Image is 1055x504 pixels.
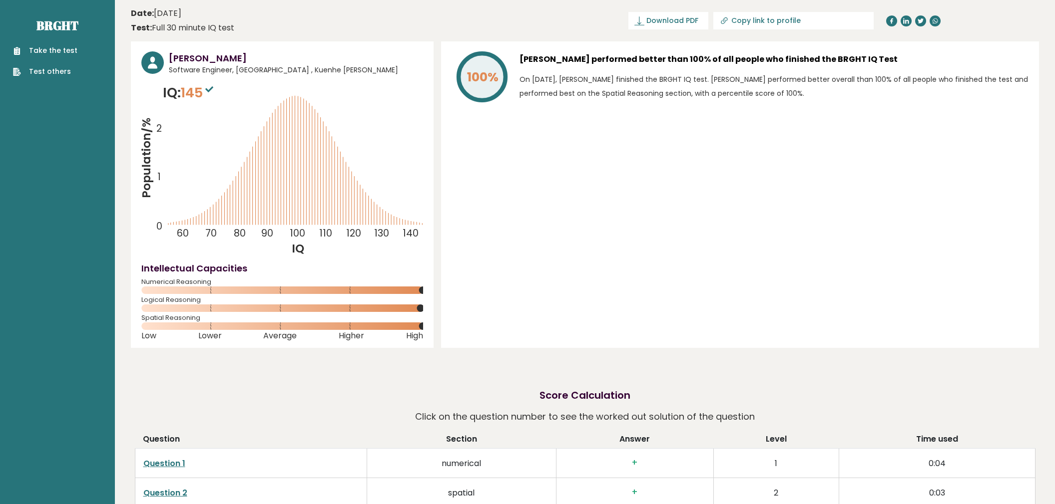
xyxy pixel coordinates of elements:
[290,227,305,240] tspan: 100
[564,487,705,498] h3: +
[198,334,222,338] span: Lower
[141,316,423,320] span: Spatial Reasoning
[839,448,1035,478] td: 0:04
[403,227,419,240] tspan: 140
[131,7,181,19] time: [DATE]
[141,280,423,284] span: Numerical Reasoning
[539,388,630,403] h2: Score Calculation
[646,15,698,26] span: Download PDF
[163,83,216,103] p: IQ:
[135,433,367,449] th: Question
[346,227,361,240] tspan: 120
[13,45,77,56] a: Take the test
[374,227,389,240] tspan: 130
[292,241,304,256] tspan: IQ
[169,51,423,65] h3: [PERSON_NAME]
[467,68,499,86] tspan: 100%
[839,433,1035,449] th: Time used
[205,227,217,240] tspan: 70
[628,12,708,29] a: Download PDF
[234,227,246,240] tspan: 80
[415,408,755,426] p: Click on the question number to see the worked out solution of the question
[556,433,713,449] th: Answer
[157,170,161,184] tspan: 1
[713,433,839,449] th: Level
[177,227,189,240] tspan: 60
[156,122,162,135] tspan: 2
[141,298,423,302] span: Logical Reasoning
[261,227,273,240] tspan: 90
[263,334,297,338] span: Average
[131,22,152,33] b: Test:
[520,72,1029,100] p: On [DATE], [PERSON_NAME] finished the BRGHT IQ test. [PERSON_NAME] performed better overall than ...
[131,7,154,19] b: Date:
[181,83,216,102] span: 145
[143,458,185,469] a: Question 1
[138,118,154,198] tspan: Population/%
[141,334,156,338] span: Low
[143,487,187,499] a: Question 2
[339,334,364,338] span: Higher
[169,65,423,75] span: Software Engineer, [GEOGRAPHIC_DATA] , Kuenhe [PERSON_NAME]
[36,17,78,33] a: Brght
[367,433,556,449] th: Section
[13,66,77,77] a: Test others
[367,448,556,478] td: numerical
[406,334,423,338] span: High
[141,261,423,275] h4: Intellectual Capacities
[131,22,234,34] div: Full 30 minute IQ test
[156,220,162,233] tspan: 0
[319,227,332,240] tspan: 110
[520,51,1029,67] h3: [PERSON_NAME] performed better than 100% of all people who finished the BRGHT IQ Test
[713,448,839,478] td: 1
[564,458,705,468] h3: +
